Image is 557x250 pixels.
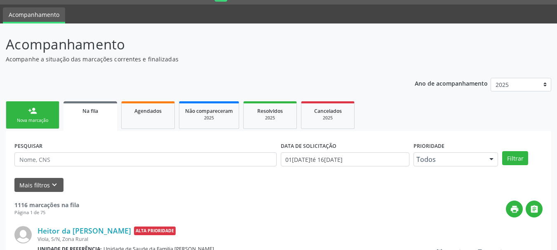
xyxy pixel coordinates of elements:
button: Mais filtroskeyboard_arrow_down [14,178,63,192]
p: Acompanhamento [6,34,388,55]
i:  [530,205,539,214]
i: keyboard_arrow_down [50,180,59,189]
div: Nova marcação [12,117,53,124]
span: Não compareceram [185,107,233,114]
label: PESQUISAR [14,140,42,152]
div: 2025 [185,115,233,121]
button: Filtrar [502,151,528,165]
span: Na fila [82,107,98,114]
button: print [506,201,523,217]
label: Prioridade [414,140,444,152]
span: Cancelados [314,107,342,114]
input: Selecione um intervalo [281,152,410,166]
i: print [510,205,519,214]
div: Página 1 de 75 [14,209,79,216]
div: 2025 [249,115,291,121]
a: Heitor da [PERSON_NAME] [38,226,131,235]
span: Todos [416,155,481,164]
div: person_add [28,106,37,115]
div: Viola, S/N, Zona Rural [38,236,419,243]
label: DATA DE SOLICITAÇÃO [281,140,336,152]
p: Ano de acompanhamento [415,78,488,88]
input: Nome, CNS [14,152,277,166]
span: Resolvidos [257,107,283,114]
p: Acompanhe a situação das marcações correntes e finalizadas [6,55,388,63]
img: img [14,226,32,243]
span: Alta Prioridade [134,227,176,235]
div: 2025 [307,115,348,121]
span: Agendados [134,107,162,114]
button:  [526,201,543,217]
strong: 1116 marcações na fila [14,201,79,209]
a: Acompanhamento [3,7,65,23]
